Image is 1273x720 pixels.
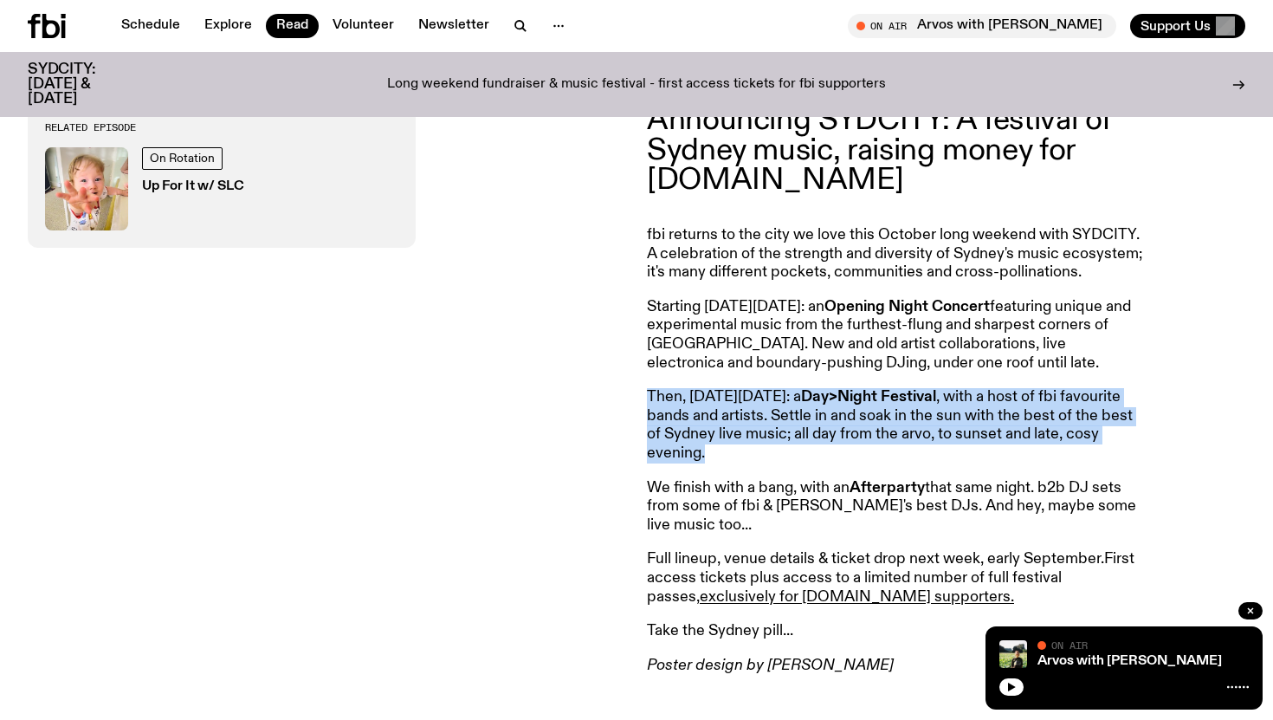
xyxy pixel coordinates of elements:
[801,389,936,405] strong: Day>Night Festival
[1037,654,1222,668] a: Arvos with [PERSON_NAME]
[1051,639,1088,651] span: On Air
[999,640,1027,668] img: Bri is smiling and wearing a black t-shirt. She is standing in front of a lush, green field. Ther...
[700,589,1014,605] a: exclusively for [DOMAIN_NAME] supporters.
[142,180,244,193] h3: Up For It w/ SLC
[45,147,128,230] img: baby slc
[848,14,1116,38] button: On AirArvos with [PERSON_NAME]
[647,658,894,673] em: Poster design by [PERSON_NAME]
[647,550,1146,606] p: Full lineup, venue details & ticket drop next week, early September. First access tickets plus ac...
[647,479,1146,535] p: We finish with a bang, with an that same night. b2b DJ sets from some of fbi & [PERSON_NAME]'s be...
[647,106,1146,195] p: Announcing SYDCITY: A festival of Sydney music, raising money for [DOMAIN_NAME]
[194,14,262,38] a: Explore
[322,14,404,38] a: Volunteer
[111,14,191,38] a: Schedule
[647,226,1146,282] p: fbi returns to the city we love this October long weekend with SYDCITY. A celebration of the stre...
[266,14,319,38] a: Read
[28,62,139,107] h3: SYDCITY: [DATE] & [DATE]
[1141,18,1211,34] span: Support Us
[45,123,398,133] h3: Related Episode
[1130,14,1245,38] button: Support Us
[850,480,925,496] strong: Afterparty
[387,77,886,93] p: Long weekend fundraiser & music festival - first access tickets for fbi supporters
[647,298,1146,373] p: Starting [DATE][DATE]: an featuring unique and experimental music from the furthest-flung and sha...
[824,299,990,315] strong: Opening Night Concert
[45,147,398,230] a: baby slcOn RotationUp For It w/ SLC
[408,14,500,38] a: Newsletter
[647,622,1146,641] p: Take the Sydney pill...
[647,388,1146,463] p: Then, [DATE][DATE]: a , with a host of fbi favourite bands and artists. Settle in and soak in the...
